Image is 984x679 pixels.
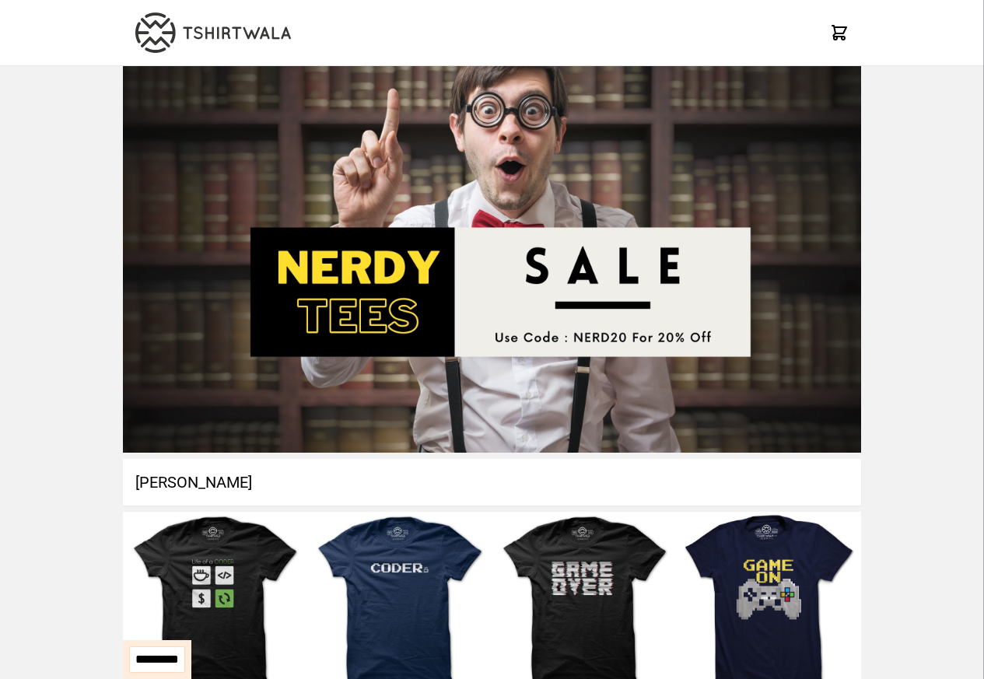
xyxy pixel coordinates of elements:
[123,459,861,506] h1: [PERSON_NAME]
[135,12,291,53] img: TW-LOGO-400-104.png
[123,66,861,453] img: Nerdy Tshirt Category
